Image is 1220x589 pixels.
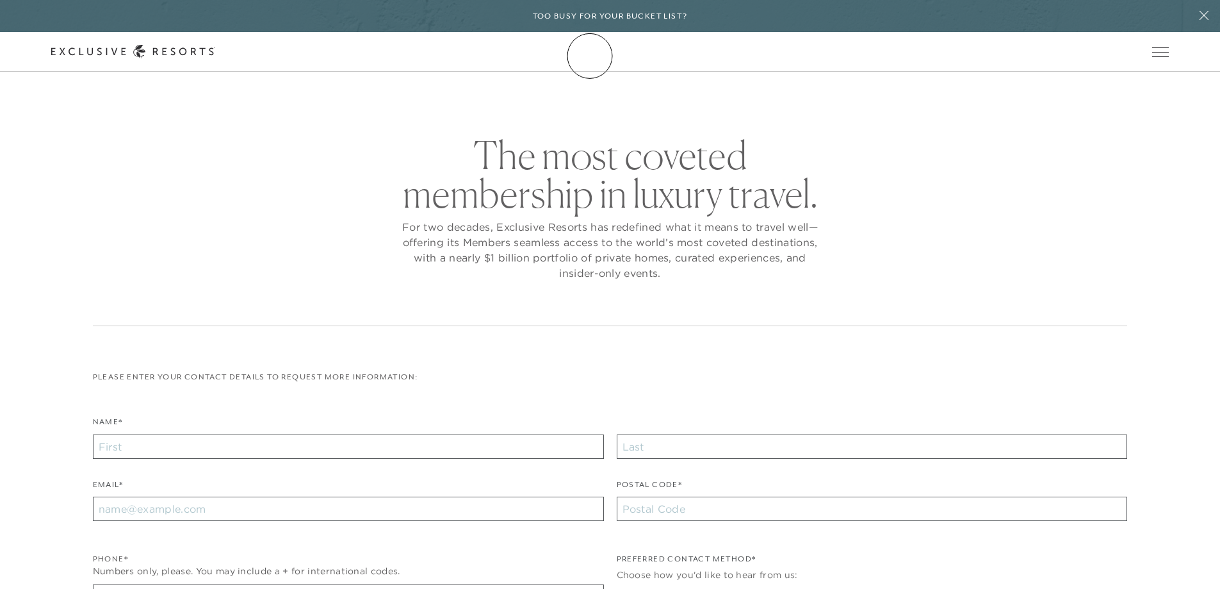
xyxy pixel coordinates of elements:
h2: The most coveted membership in luxury travel. [399,136,822,213]
input: Last [617,435,1128,459]
button: Open navigation [1152,47,1169,56]
div: Numbers only, please. You may include a + for international codes. [93,565,604,578]
label: Postal Code* [617,479,683,497]
h6: Too busy for your bucket list? [533,10,688,22]
input: Postal Code [617,497,1128,521]
div: Phone* [93,553,604,565]
iframe: Qualified Messenger [1207,576,1220,589]
p: Please enter your contact details to request more information: [93,371,1128,383]
legend: Preferred Contact Method* [617,553,756,572]
div: Choose how you'd like to hear from us: [617,568,1128,582]
input: name@example.com [93,497,604,521]
label: Email* [93,479,123,497]
label: Name* [93,416,123,435]
p: For two decades, Exclusive Resorts has redefined what it means to travel well—offering its Member... [399,219,822,281]
input: First [93,435,604,459]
